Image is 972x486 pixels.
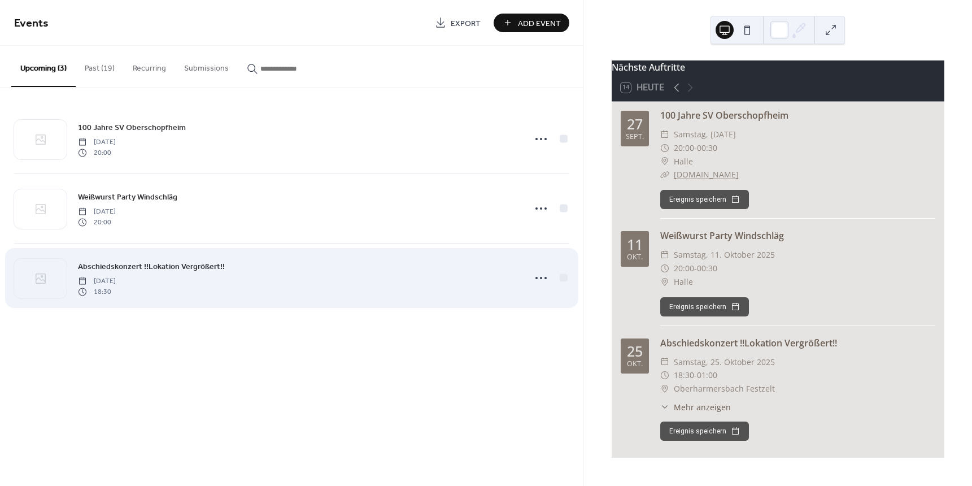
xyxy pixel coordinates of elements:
div: Okt. [627,254,643,261]
span: - [694,141,697,155]
span: 20:00 [78,147,116,158]
div: Nächste Auftritte [612,60,944,74]
div: Okt. [627,361,643,368]
span: 20:00 [674,141,694,155]
button: Past (19) [76,46,124,86]
div: ​ [660,275,669,289]
div: Abschiedskonzert !!Lokation Vergrößert!! [660,336,935,350]
button: Recurring [124,46,175,86]
span: 18:30 [674,368,694,382]
span: Events [14,12,49,34]
div: ​ [660,168,669,181]
span: Oberharmersbach Festzelt [674,382,775,396]
div: ​ [660,382,669,396]
span: 18:30 [78,287,116,297]
span: 20:00 [78,217,116,227]
button: Ereignis speichern [660,297,749,316]
div: Weißwurst Party Windschläg [660,229,935,242]
div: ​ [660,368,669,382]
span: Add Event [518,18,561,29]
span: 100 Jahre SV Oberschopfheim [78,122,186,134]
a: 100 Jahre SV Oberschopfheim [78,121,186,134]
div: 27 [627,117,643,131]
a: [DOMAIN_NAME] [674,169,739,180]
button: Ereignis speichern [660,190,749,209]
div: ​ [660,155,669,168]
span: 01:00 [697,368,717,382]
a: Weißwurst Party Windschläg [78,190,177,203]
span: [DATE] [78,137,116,147]
div: 11 [627,237,643,251]
span: Export [451,18,481,29]
span: - [694,368,697,382]
button: ​Mehr anzeigen [660,401,731,413]
span: 00:30 [697,262,717,275]
span: Halle [674,275,693,289]
button: Submissions [175,46,238,86]
span: 20:00 [674,262,694,275]
span: Mehr anzeigen [674,401,731,413]
button: Ereignis speichern [660,422,749,441]
button: Upcoming (3) [11,46,76,87]
div: ​ [660,248,669,262]
button: Add Event [494,14,569,32]
span: [DATE] [78,207,116,217]
span: Samstag, [DATE] [674,128,736,141]
div: ​ [660,401,669,413]
div: ​ [660,262,669,275]
span: [DATE] [78,276,116,287]
a: 100 Jahre SV Oberschopfheim [660,109,788,121]
div: Sept. [626,133,644,141]
span: 00:30 [697,141,717,155]
span: - [694,262,697,275]
div: ​ [660,128,669,141]
a: Abschiedskonzert !!Lokation Vergrößert!! [78,260,225,273]
span: Abschiedskonzert !!Lokation Vergrößert!! [78,261,225,273]
a: Export [426,14,489,32]
span: Samstag, 25. Oktober 2025 [674,355,775,369]
div: ​ [660,355,669,369]
div: ​ [660,141,669,155]
span: Samstag, 11. Oktober 2025 [674,248,775,262]
span: Halle [674,155,693,168]
div: 25 [627,344,643,358]
span: Weißwurst Party Windschläg [78,192,177,203]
